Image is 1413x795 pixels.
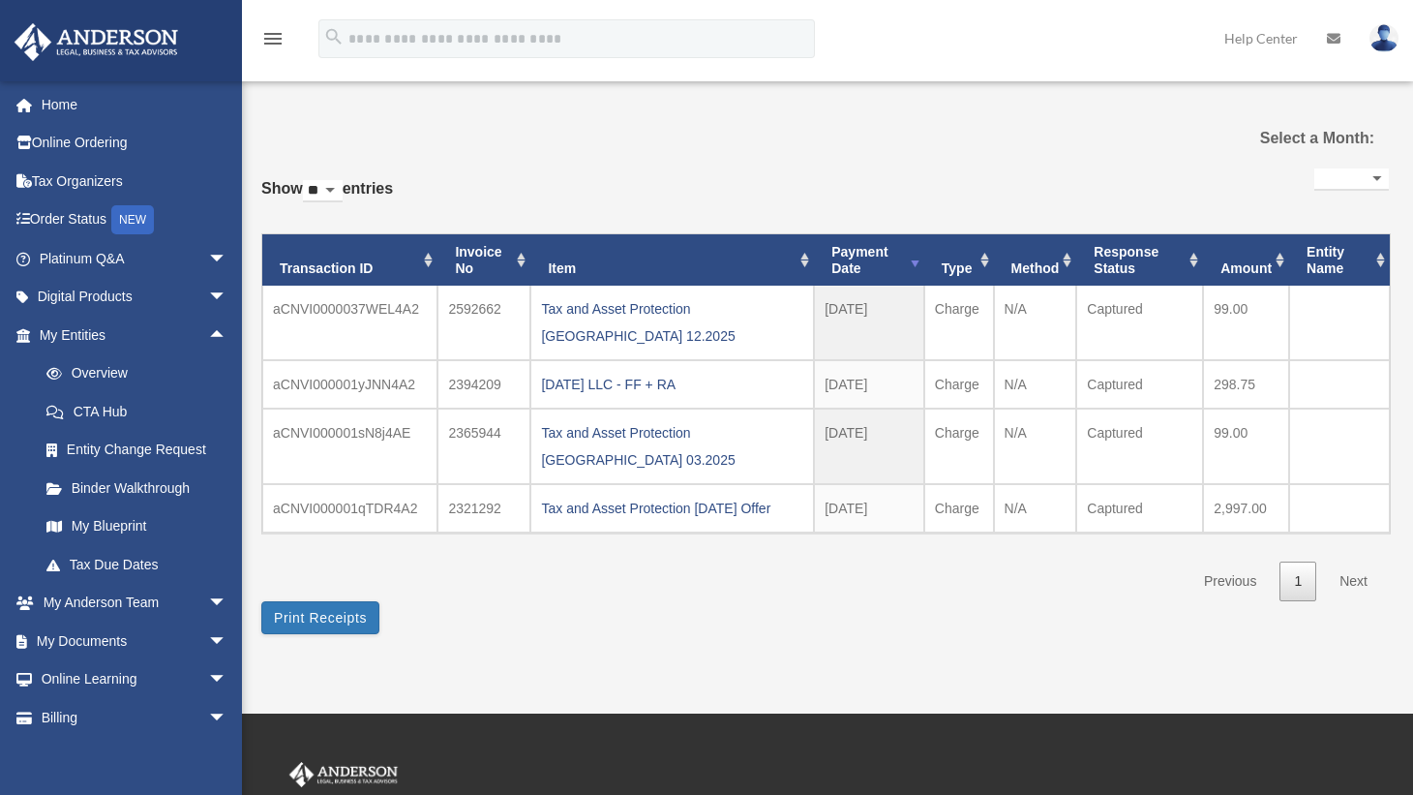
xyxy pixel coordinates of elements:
td: [DATE] [814,286,924,360]
td: 99.00 [1203,409,1289,484]
th: Entity Name: activate to sort column ascending [1289,234,1390,287]
img: Anderson Advisors Platinum Portal [9,23,184,61]
a: Overview [27,354,256,393]
span: arrow_drop_down [208,239,247,279]
select: Showentries [303,180,343,202]
a: Next [1325,562,1382,601]
button: Print Receipts [261,601,379,634]
span: arrow_drop_down [208,584,247,624]
a: menu [261,34,285,50]
td: 2592662 [437,286,530,360]
a: Home [14,85,256,124]
td: [DATE] [814,484,924,533]
td: N/A [994,286,1077,360]
label: Show entries [261,175,393,222]
th: Type: activate to sort column ascending [924,234,994,287]
td: Captured [1076,409,1203,484]
td: Charge [924,286,994,360]
td: N/A [994,484,1077,533]
th: Method: activate to sort column ascending [994,234,1077,287]
td: Captured [1076,484,1203,533]
a: Online Ordering [14,124,256,163]
td: Charge [924,484,994,533]
img: Anderson Advisors Platinum Portal [286,762,402,787]
td: 99.00 [1203,286,1289,360]
td: 298.75 [1203,360,1289,409]
td: aCNVI0000037WEL4A2 [262,286,437,360]
a: Tax Due Dates [27,545,256,584]
a: My Blueprint [27,507,256,546]
th: Transaction ID: activate to sort column ascending [262,234,437,287]
a: My Documentsarrow_drop_down [14,622,256,660]
a: My Anderson Teamarrow_drop_down [14,584,256,623]
th: Item: activate to sort column ascending [530,234,814,287]
td: [DATE] [814,409,924,484]
th: Payment Date: activate to sort column ascending [814,234,924,287]
td: 2394209 [437,360,530,409]
td: N/A [994,360,1077,409]
a: CTA Hub [27,392,256,431]
a: 1 [1279,562,1316,601]
td: Charge [924,360,994,409]
td: Charge [924,409,994,484]
td: 2365944 [437,409,530,484]
div: Tax and Asset Protection [GEOGRAPHIC_DATA] 12.2025 [541,295,803,350]
img: User Pic [1369,24,1398,52]
th: Amount: activate to sort column ascending [1203,234,1289,287]
a: Previous [1189,562,1271,601]
td: Captured [1076,286,1203,360]
a: Entity Change Request [27,431,256,470]
a: Billingarrow_drop_down [14,698,256,737]
span: arrow_drop_down [208,698,247,738]
span: arrow_drop_down [208,660,247,700]
a: My Entitiesarrow_drop_up [14,316,256,354]
div: Tax and Asset Protection [GEOGRAPHIC_DATA] 03.2025 [541,419,803,474]
span: arrow_drop_down [208,278,247,318]
span: arrow_drop_down [208,622,247,661]
div: [DATE] LLC - FF + RA [541,371,803,398]
i: search [323,26,345,47]
td: 2321292 [437,484,530,533]
a: Tax Organizers [14,162,256,200]
a: Order StatusNEW [14,200,256,240]
a: Platinum Q&Aarrow_drop_down [14,239,256,278]
td: 2,997.00 [1203,484,1289,533]
td: N/A [994,409,1077,484]
td: [DATE] [814,360,924,409]
td: aCNVI000001sN8j4AE [262,409,437,484]
a: Binder Walkthrough [27,469,256,507]
a: Online Learningarrow_drop_down [14,660,256,699]
div: NEW [111,205,154,234]
a: Digital Productsarrow_drop_down [14,278,256,317]
td: aCNVI000001qTDR4A2 [262,484,437,533]
td: Captured [1076,360,1203,409]
th: Invoice No: activate to sort column ascending [437,234,530,287]
label: Select a Month: [1216,125,1374,152]
div: Tax and Asset Protection [DATE] Offer [541,495,803,522]
th: Response Status: activate to sort column ascending [1076,234,1203,287]
i: menu [261,27,285,50]
span: arrow_drop_up [208,316,247,355]
td: aCNVI000001yJNN4A2 [262,360,437,409]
